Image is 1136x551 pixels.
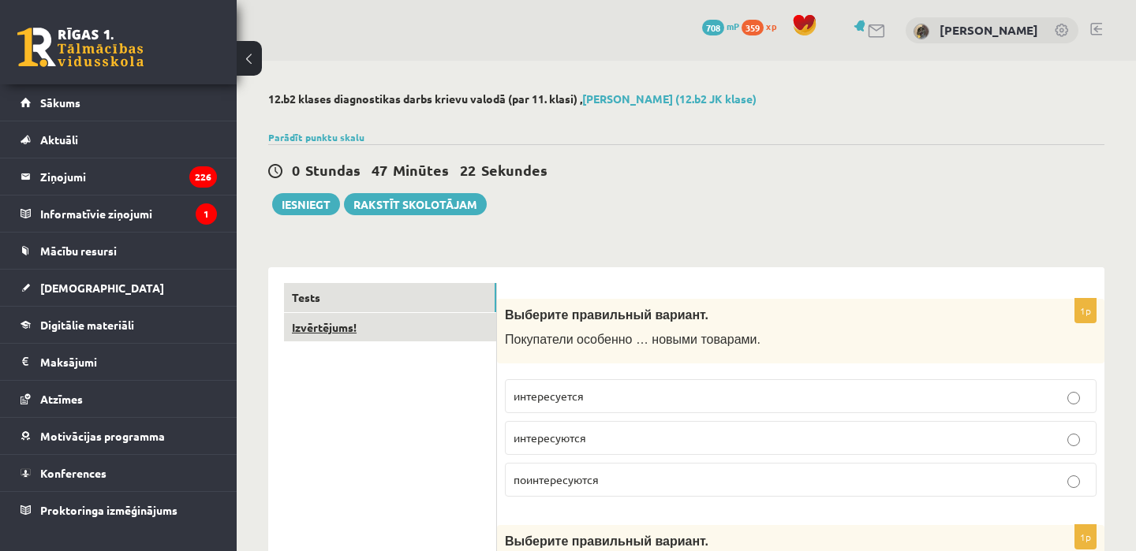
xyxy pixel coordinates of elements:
span: Выберите правильный вариант. [505,308,708,322]
span: Mācību resursi [40,244,117,258]
input: поинтересуются [1067,475,1080,488]
a: 708 mP [702,20,739,32]
a: Rakstīt skolotājam [344,193,487,215]
a: Sākums [21,84,217,121]
h2: 12.b2 klases diagnostikas darbs krievu valodā (par 11. klasi) , [268,92,1104,106]
a: Digitālie materiāli [21,307,217,343]
a: Maksājumi [21,344,217,380]
span: Digitālie materiāli [40,318,134,332]
a: Mācību resursi [21,233,217,269]
p: 1p [1074,298,1097,323]
span: Atzīmes [40,392,83,406]
a: [PERSON_NAME] (12.b2 JK klase) [582,91,757,106]
span: Sākums [40,95,80,110]
span: поинтересуются [514,472,599,486]
button: Iesniegt [272,193,340,215]
span: 47 [372,161,387,179]
a: Atzīmes [21,381,217,417]
input: интересуется [1067,392,1080,404]
span: 359 [742,20,764,35]
a: Izvērtējums! [284,313,496,342]
a: Konferences [21,455,217,491]
legend: Maksājumi [40,344,217,380]
span: интересуются [514,430,586,445]
a: Parādīt punktu skalu [268,131,364,143]
span: 22 [460,161,476,179]
legend: Informatīvie ziņojumi [40,195,217,232]
legend: Ziņojumi [40,158,217,195]
a: Ziņojumi226 [21,158,217,195]
a: Tests [284,283,496,312]
span: 708 [702,20,724,35]
a: Informatīvie ziņojumi1 [21,195,217,232]
a: 359 xp [742,20,784,32]
a: Aktuāli [21,121,217,158]
span: 0 [292,161,300,179]
a: [PERSON_NAME] [940,22,1038,38]
a: [DEMOGRAPHIC_DATA] [21,270,217,306]
img: Sofija Maštalere [914,24,929,39]
span: xp [766,20,776,32]
i: 226 [189,166,217,188]
span: интересуется [514,389,584,403]
span: Proktoringa izmēģinājums [40,503,177,517]
span: Motivācijas programma [40,429,165,443]
span: Minūtes [393,161,449,179]
span: Stundas [305,161,361,179]
p: 1p [1074,524,1097,549]
a: Proktoringa izmēģinājums [21,492,217,528]
span: Aktuāli [40,132,78,147]
span: mP [727,20,739,32]
i: 1 [196,203,217,225]
input: интересуются [1067,434,1080,446]
span: [DEMOGRAPHIC_DATA] [40,281,164,295]
a: Motivācijas programma [21,418,217,454]
span: Покупатели особенно … новыми товарами. [505,333,760,346]
span: Выберите правильный вариант. [505,534,708,548]
span: Sekundes [481,161,547,179]
span: Konferences [40,466,106,480]
a: Rīgas 1. Tālmācības vidusskola [17,28,144,67]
